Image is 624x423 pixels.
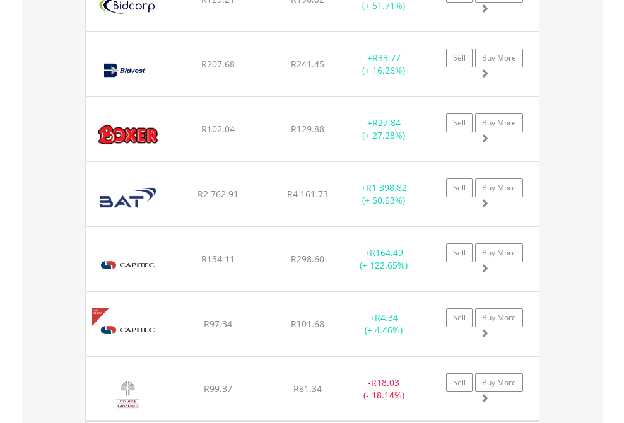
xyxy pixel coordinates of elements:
[204,383,232,395] span: R99.37
[92,48,163,93] img: EQU.ZA.BVT.png
[201,253,235,265] span: R134.11
[344,246,423,272] div: + (+ 122.65%)
[287,188,328,200] span: R4 161.73
[92,308,163,352] img: EQU.ZA.CPIP.png
[446,113,473,132] a: Sell
[475,178,523,197] a: Buy More
[371,376,399,388] span: R18.03
[92,243,163,287] img: EQU.ZA.CPI.png
[475,373,523,392] a: Buy More
[344,182,423,207] div: + (+ 50.63%)
[291,318,324,330] span: R101.68
[344,376,423,402] div: - (- 18.14%)
[366,182,407,194] span: R1 398.82
[446,243,473,262] a: Sell
[446,178,473,197] a: Sell
[344,117,423,142] div: + (+ 27.28%)
[293,383,322,395] span: R81.34
[370,246,403,258] span: R164.49
[197,188,238,200] span: R2 762.91
[92,113,165,158] img: EQU.ZA.BOX.png
[375,311,398,323] span: R4.34
[92,373,163,417] img: EQU.ZA.CLH.png
[446,308,473,327] a: Sell
[201,123,235,135] span: R102.04
[475,49,523,67] a: Buy More
[475,243,523,262] a: Buy More
[475,113,523,132] a: Buy More
[446,49,473,67] a: Sell
[204,318,232,330] span: R97.34
[291,253,324,265] span: R298.60
[372,52,401,64] span: R33.77
[291,58,324,70] span: R241.45
[446,373,473,392] a: Sell
[344,52,423,77] div: + (+ 16.26%)
[372,117,401,129] span: R27.84
[344,311,423,337] div: + (+ 4.46%)
[92,178,165,223] img: EQU.ZA.BTI.png
[291,123,324,135] span: R129.88
[475,308,523,327] a: Buy More
[201,58,235,70] span: R207.68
